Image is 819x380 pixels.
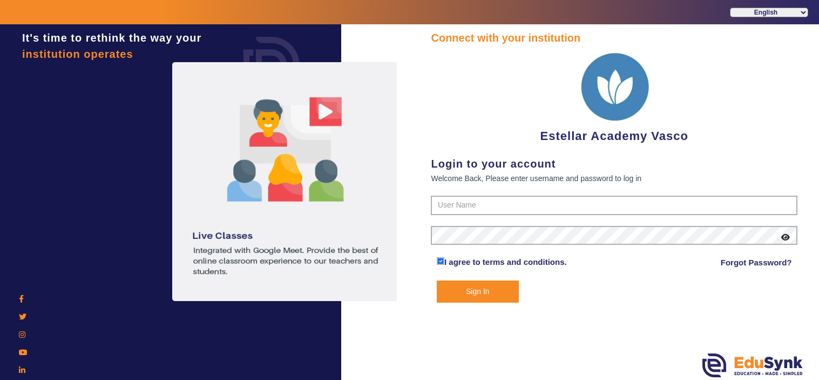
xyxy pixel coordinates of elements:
[172,62,399,301] img: login1.png
[431,156,797,172] div: Login to your account
[721,256,792,269] a: Forgot Password?
[22,48,133,60] span: institution operates
[22,32,201,44] span: It's time to rethink the way your
[431,46,797,145] div: Estellar Academy Vasco
[574,46,655,127] img: 08b807eb-acd5-414f-ab3c-7b54507fdabd
[231,24,312,105] img: login.png
[437,281,519,303] button: Sign In
[702,354,803,377] img: edusynk.png
[431,196,797,215] input: User Name
[431,30,797,46] div: Connect with your institution
[431,172,797,185] div: Welcome Back, Please enter username and password to log in
[444,257,567,266] a: I agree to terms and conditions.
